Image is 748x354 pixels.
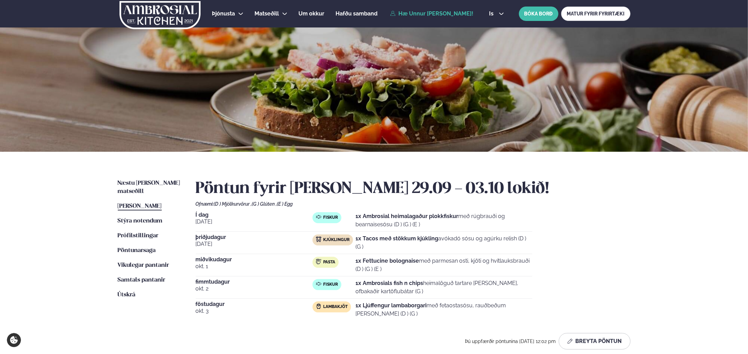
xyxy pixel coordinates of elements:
a: Cookie settings [7,333,21,347]
a: Vikulegar pantanir [118,261,169,270]
p: avókadó sósu og agúrku relish (D ) (G ) [355,235,532,251]
button: Breyta Pöntun [559,333,631,350]
span: (G ) Glúten , [252,201,277,207]
span: Pöntunarsaga [118,248,156,253]
a: Útskrá [118,291,136,299]
a: [PERSON_NAME] [118,202,162,210]
span: Kjúklingur [323,237,350,243]
span: Útskrá [118,292,136,298]
strong: 1x Ambrosial heimalagaður plokkfiskur [355,213,458,219]
span: okt. 3 [196,307,313,315]
a: Prófílstillingar [118,232,159,240]
span: Pasta [323,260,335,265]
strong: 1x Fettucine bolognaise [355,258,419,264]
span: þriðjudagur [196,235,313,240]
a: Næstu [PERSON_NAME] matseðill [118,179,182,196]
p: heimalöguð tartare [PERSON_NAME], ofbakaðir kartöflubátar (G ) [355,279,532,296]
span: Prófílstillingar [118,233,159,239]
a: Pöntunarsaga [118,247,156,255]
span: [DATE] [196,240,313,248]
span: Næstu [PERSON_NAME] matseðill [118,180,180,194]
p: með parmesan osti, kjöti og hvítlauksbrauði (D ) (G ) (E ) [355,257,532,273]
button: BÓKA BORÐ [519,7,558,21]
img: fish.svg [316,214,321,220]
img: logo [119,1,201,29]
a: MATUR FYRIR FYRIRTÆKI [561,7,631,21]
span: Hafðu samband [336,10,378,17]
p: með rúgbrauði og bearnaisesósu (D ) (G ) (E ) [355,212,532,229]
span: Fiskur [323,282,338,287]
h2: Pöntun fyrir [PERSON_NAME] 29.09 - 03.10 lokið! [196,179,631,198]
a: Samtals pantanir [118,276,166,284]
button: is [484,11,509,16]
span: Stýra notendum [118,218,163,224]
span: fimmtudagur [196,279,313,285]
span: okt. 2 [196,285,313,293]
span: Vikulegar pantanir [118,262,169,268]
img: chicken.svg [316,237,321,242]
span: is [489,11,496,16]
span: miðvikudagur [196,257,313,262]
span: [DATE] [196,218,313,226]
span: Lambakjöt [323,304,348,310]
strong: 1x Ljúffengur lambaborgari [355,302,427,309]
span: okt. 1 [196,262,313,271]
strong: 1x Tacos með stökkum kjúkling [355,235,438,242]
span: Fiskur [323,215,338,220]
a: Hæ Unnur [PERSON_NAME]! [390,11,473,17]
span: Í dag [196,212,313,218]
a: Stýra notendum [118,217,163,225]
a: Þjónusta [212,10,235,18]
img: pasta.svg [316,259,321,264]
span: (D ) Mjólkurvörur , [214,201,252,207]
span: (E ) Egg [277,201,293,207]
img: fish.svg [316,281,321,287]
span: Matseðill [255,10,279,17]
a: Matseðill [255,10,279,18]
a: Um okkur [299,10,325,18]
strong: 1x Ambrosials fish n chips [355,280,423,286]
span: [PERSON_NAME] [118,203,162,209]
span: föstudagur [196,301,313,307]
p: með fetaostasósu, rauðbeðum [PERSON_NAME] (D ) (G ) [355,301,532,318]
a: Hafðu samband [336,10,378,18]
img: Lamb.svg [316,304,321,309]
span: Þú uppfærðir pöntunina [DATE] 12:02 pm [465,339,556,344]
div: Ofnæmi: [196,201,631,207]
span: Þjónusta [212,10,235,17]
span: Um okkur [299,10,325,17]
span: Samtals pantanir [118,277,166,283]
